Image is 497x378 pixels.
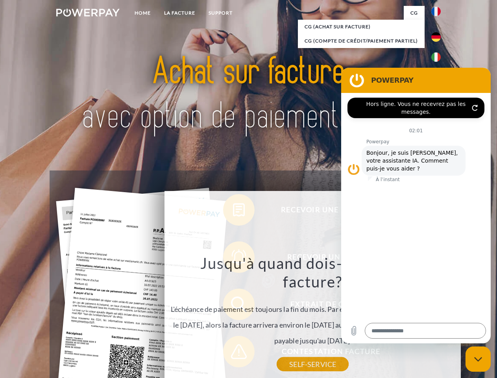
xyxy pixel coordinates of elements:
[298,20,425,34] a: CG (achat sur facture)
[169,254,456,364] div: L'échéance de paiement est toujours la fin du mois. Par exemple, si la commande a été passée le [...
[56,9,120,17] img: logo-powerpay-white.svg
[75,38,422,151] img: title-powerpay_fr.svg
[431,52,441,62] img: it
[466,346,491,372] iframe: Bouton de lancement de la fenêtre de messagerie, conversation en cours
[298,34,425,48] a: CG (Compte de crédit/paiement partiel)
[277,357,349,371] a: SELF-SERVICE
[202,6,239,20] a: Support
[341,68,491,343] iframe: Fenêtre de messagerie
[431,32,441,42] img: de
[169,254,456,291] h3: Jusqu'à quand dois-je payer ma facture?
[128,6,157,20] a: Home
[404,6,425,20] a: CG
[157,6,202,20] a: LA FACTURE
[431,7,441,16] img: fr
